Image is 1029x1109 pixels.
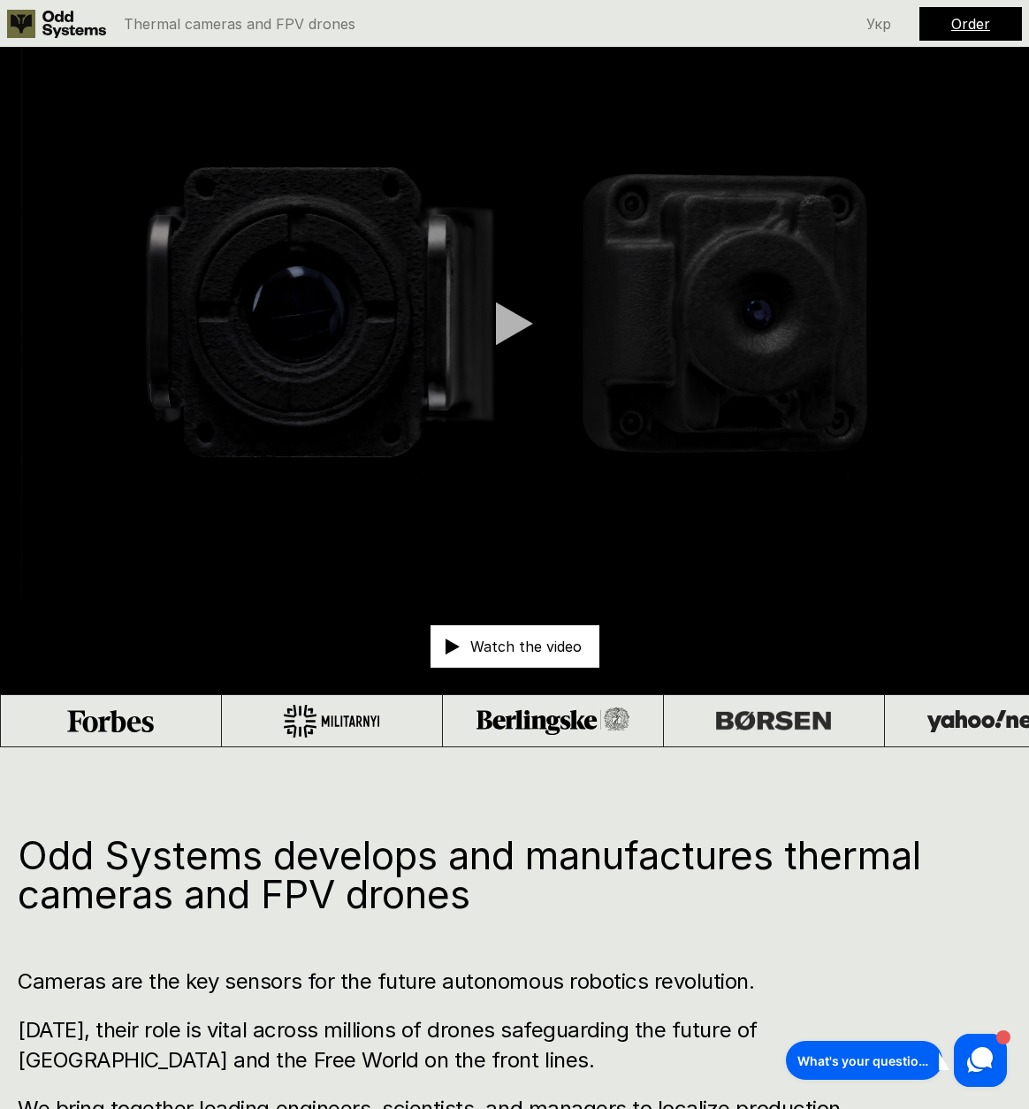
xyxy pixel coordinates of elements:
[18,967,870,997] h3: Cameras are the key sensors for the future autonomous robotics revolution.
[951,15,990,33] a: Order
[124,17,355,31] p: Thermal cameras and FPV drones
[866,17,891,31] p: Укр
[18,836,941,914] h1: Odd Systems develops and manufactures thermal cameras and FPV drones
[781,1029,1011,1091] iframe: HelpCrunch
[18,1015,870,1075] h3: [DATE], their role is vital across millions of drones safeguarding the future of [GEOGRAPHIC_DATA...
[470,639,582,654] p: Watch the video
